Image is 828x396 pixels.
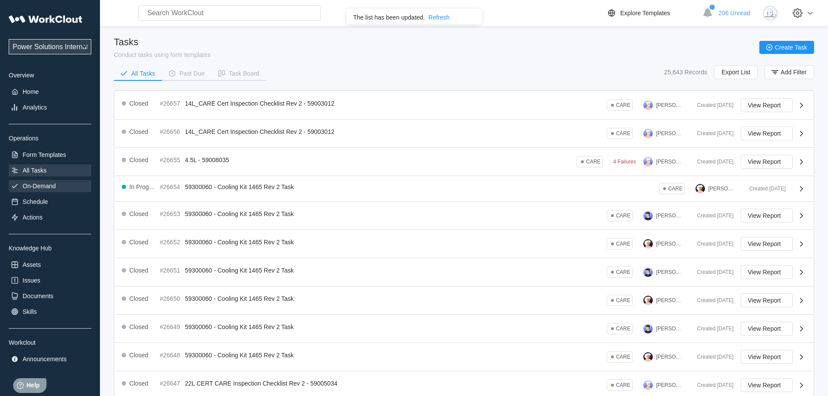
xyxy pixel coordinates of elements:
[9,135,91,142] div: Operations
[759,41,814,54] button: Create Task
[664,69,707,76] div: 25,643 Records
[775,44,807,50] span: Create Task
[722,69,750,75] span: Export List
[130,100,149,107] div: Closed
[656,159,683,165] div: [PERSON_NAME]
[115,315,814,343] a: Closed#2664959300060 - Cooling Kit 1465 Rev 2 TaskCARE[PERSON_NAME]Created [DATE]View Report
[708,186,735,192] div: [PERSON_NAME]
[613,159,636,165] div: 4 Failures
[162,67,212,80] button: Past Due
[130,210,149,217] div: Closed
[656,130,683,136] div: [PERSON_NAME]
[656,213,683,219] div: [PERSON_NAME]
[690,269,734,275] div: Created [DATE]
[690,326,734,332] div: Created [DATE]
[160,323,182,330] div: #26649
[656,102,683,108] div: [PERSON_NAME]
[160,183,182,190] div: #26654
[23,356,67,363] div: Announcements
[185,295,294,302] span: 59300060 - Cooling Kit 1465 Rev 2 Task
[160,156,182,163] div: #26655
[160,100,182,107] div: #26657
[9,72,91,79] div: Overview
[741,293,793,307] button: View Report
[748,130,781,136] span: View Report
[23,277,40,284] div: Issues
[748,382,781,388] span: View Report
[643,129,653,138] img: user-3.png
[616,130,630,136] div: CARE
[643,239,653,249] img: user-4.png
[616,102,630,108] div: CARE
[130,295,149,302] div: Closed
[742,186,786,192] div: Created [DATE]
[9,149,91,161] a: Form Templates
[185,156,229,163] span: 4.5L - 59008035
[23,151,66,158] div: Form Templates
[185,352,294,359] span: 59300060 - Cooling Kit 1465 Rev 2 Task
[473,12,479,19] button: close
[714,65,758,79] button: Export List
[160,295,182,302] div: #26650
[115,176,814,202] a: In Progress#2665459300060 - Cooling Kit 1465 Rev 2 TaskCARE[PERSON_NAME]Created [DATE]
[130,128,149,135] div: Closed
[741,209,793,223] button: View Report
[690,102,734,108] div: Created [DATE]
[9,180,91,192] a: On-Demand
[643,100,653,110] img: user-3.png
[23,198,48,205] div: Schedule
[130,380,149,387] div: Closed
[353,14,425,21] div: The list has been updated.
[9,290,91,302] a: Documents
[765,65,814,79] button: Add Filter
[616,241,630,247] div: CARE
[115,148,814,176] a: Closed#266554.5L - 59008035CARE4 Failures[PERSON_NAME]Created [DATE]View Report
[606,8,698,18] a: Explore Templates
[115,202,814,230] a: Closed#2665359300060 - Cooling Kit 1465 Rev 2 TaskCARE[PERSON_NAME]Created [DATE]View Report
[616,354,630,360] div: CARE
[160,128,182,135] div: #26656
[115,120,814,148] a: Closed#2665614L_CARE Cert Inspection Checklist Rev 2 - 59003012CARE[PERSON_NAME]Created [DATE]Vie...
[114,37,211,48] div: Tasks
[9,86,91,98] a: Home
[748,102,781,108] span: View Report
[741,378,793,392] button: View Report
[643,352,653,362] img: user-4.png
[656,326,683,332] div: [PERSON_NAME]
[185,380,338,387] span: 22L CERT CARE Inspection Checklist Rev 2 - 59005034
[23,88,39,95] div: Home
[656,269,683,275] div: [PERSON_NAME]
[130,267,149,274] div: Closed
[741,322,793,336] button: View Report
[130,156,149,163] div: Closed
[130,239,149,246] div: Closed
[748,269,781,275] span: View Report
[748,159,781,165] span: View Report
[643,267,653,277] img: user-5.png
[741,237,793,251] button: View Report
[668,186,682,192] div: CARE
[741,155,793,169] button: View Report
[643,157,653,166] img: user-3.png
[115,230,814,258] a: Closed#2665259300060 - Cooling Kit 1465 Rev 2 TaskCARE[PERSON_NAME]Created [DATE]View Report
[23,293,53,299] div: Documents
[115,258,814,286] a: Closed#2665159300060 - Cooling Kit 1465 Rev 2 TaskCARE[PERSON_NAME]Created [DATE]View Report
[185,210,294,217] span: 59300060 - Cooling Kit 1465 Rev 2 Task
[23,214,43,221] div: Actions
[9,101,91,113] a: Analytics
[160,352,182,359] div: #26648
[9,339,91,346] div: Workclout
[616,213,630,219] div: CARE
[695,184,705,193] img: user-4.png
[656,382,683,388] div: [PERSON_NAME]
[114,51,211,58] div: Conduct tasks using form templates
[229,70,259,77] div: Task Board
[9,353,91,365] a: Announcements
[131,70,155,77] div: All Tasks
[690,354,734,360] div: Created [DATE]
[741,265,793,279] button: View Report
[616,326,630,332] div: CARE
[643,380,653,390] img: user-3.png
[23,308,37,315] div: Skills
